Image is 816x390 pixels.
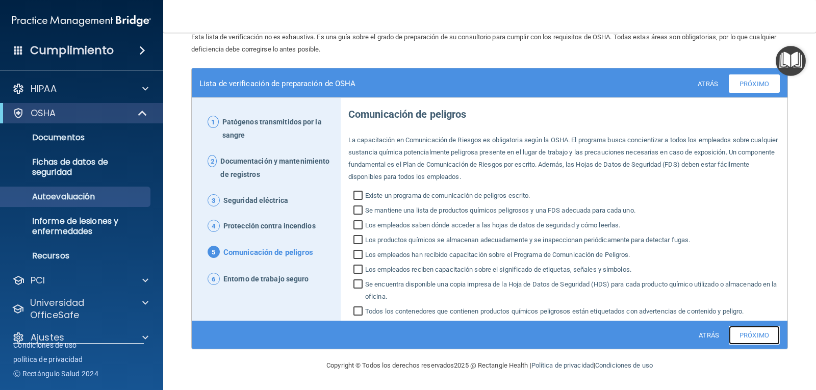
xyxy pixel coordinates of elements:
font: Se mantiene una lista de productos químicos peligrosos y una FDS adecuada para cada uno. [365,206,635,214]
a: Ajustes [12,331,148,344]
font: Condiciones de uso [13,341,77,349]
font: Documentación y mantenimiento de registros [220,157,329,178]
font: PCI [31,274,45,287]
input: Todos los contenedores que contienen productos químicos peligrosos están etiquetados con adverten... [353,307,365,318]
font: Los empleados saben dónde acceder a las hojas de datos de seguridad y cómo leerlas. [365,221,620,229]
font: Fichas de datos de seguridad [32,156,108,178]
a: Condiciones de uso [595,361,653,369]
font: Patógenos transmitidos por la sangre [222,118,322,139]
font: Se encuentra disponible una copia impresa de la Hoja de Datos de Seguridad (HDS) para cada produc... [365,280,777,300]
a: OSHA [12,107,148,119]
img: Logotipo de PMB [12,11,151,31]
a: HIPAA [12,83,148,95]
font: Los empleados han recibido capacitación sobre el Programa de Comunicación de Peligros. [365,251,630,258]
font: Comunicación de peligros [223,248,313,257]
a: Próximo [729,326,780,345]
a: Condiciones de uso [13,340,77,350]
font: Copyright © Todos los derechos reservados [326,361,454,369]
font: Atrás [699,331,719,339]
input: Existe un programa de comunicación de peligros escrito. [353,192,365,202]
input: Los productos químicos se almacenan adecuadamente y se inspeccionan periódicamente para detectar ... [353,236,365,246]
font: 5 [212,248,215,256]
input: Los empleados saben dónde acceder a las hojas de datos de seguridad y cómo leerlas. [353,221,365,231]
font: OSHA [31,107,56,119]
font: Próximo [739,80,769,87]
a: Atrás [690,327,727,342]
font: Esta lista de verificación no es exhaustiva. Es una guía sobre el grado de preparación de su cons... [191,33,776,53]
a: política de privacidad [13,354,83,365]
font: Los productos químicos se almacenan adecuadamente y se inspeccionan periódicamente para detectar ... [365,236,690,244]
font: 2 [211,158,214,165]
font: Lista de verificación de preparación de OSHA [199,79,355,88]
input: Se mantiene una lista de productos químicos peligrosos y una FDS adecuada para cada uno. [353,206,365,217]
font: Entorno de trabajo seguro [223,275,309,283]
font: Todos los contenedores que contienen productos químicos peligrosos están etiquetados con adverten... [365,307,744,315]
font: Cumplimiento [30,42,114,58]
font: La capacitación en Comunicación de Riesgos es obligatoria según la OSHA. El programa busca concie... [348,136,778,180]
font: Informe de lesiones y enfermedades [32,215,118,237]
font: | [594,361,595,369]
a: Atrás [689,76,726,90]
font: 1 [211,118,215,126]
a: Universidad OfficeSafe [12,297,148,321]
font: 3 [212,197,215,204]
font: 4 [212,222,215,230]
font: Existe un programa de comunicación de peligros escrito. [365,192,530,199]
font: Los empleados reciben capacitación sobre el significado de etiquetas, señales y símbolos. [365,266,631,273]
input: Los empleados reciben capacitación sobre el significado de etiquetas, señales y símbolos. [353,266,365,276]
font: Comunicación de peligros [348,108,466,120]
input: Los empleados han recibido capacitación sobre el Programa de Comunicación de Peligros. [353,251,365,261]
font: política de privacidad [13,355,83,363]
font: Ⓒ Rectángulo Salud 2024 [13,370,98,378]
a: PCI [12,274,148,287]
font: Protección contra incendios [223,222,316,230]
font: Seguridad eléctrica [223,196,288,204]
a: Política de privacidad [531,361,594,369]
font: Autoevaluación [32,191,95,202]
font: 6 [212,275,215,283]
font: Próximo [739,331,769,339]
a: Próximo [729,74,780,93]
font: HIPAA [31,82,57,95]
font: Ajustes [31,331,64,344]
input: Se encuentra disponible una copia impresa de la Hoja de Datos de Seguridad (HDS) para cada produc... [353,280,365,303]
font: Documentos [32,132,85,143]
font: 2025 @ Rectangle Health | [454,361,531,369]
font: Recursos [32,250,69,262]
button: Centro de recursos abiertos [776,46,806,76]
font: Universidad OfficeSafe [30,296,85,321]
font: Atrás [698,80,718,87]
